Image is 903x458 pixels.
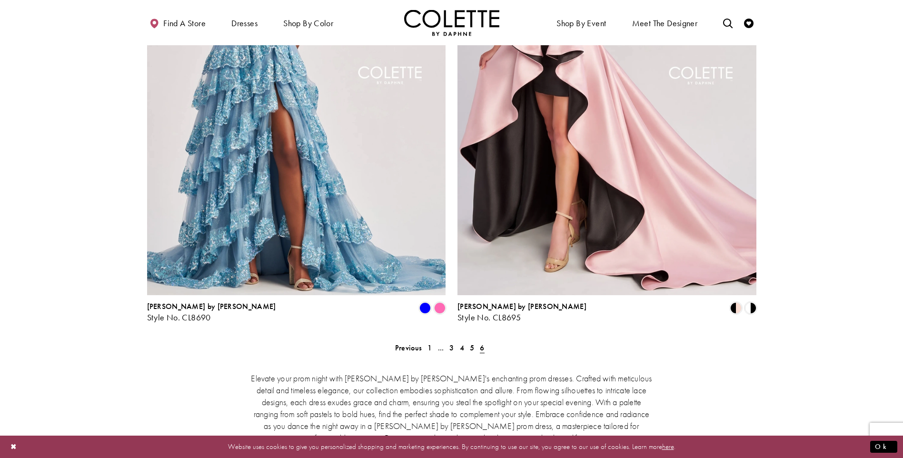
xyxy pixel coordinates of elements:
span: Shop By Event [554,10,608,36]
span: Dresses [229,10,260,36]
span: Find a store [163,19,206,28]
a: 3 [447,341,456,355]
span: Shop by color [281,10,336,36]
span: Style No. CL8690 [147,312,211,323]
span: Dresses [231,19,258,28]
a: Find a store [147,10,208,36]
span: Meet the designer [632,19,698,28]
span: 6 [480,343,484,353]
span: Previous [395,343,422,353]
span: 3 [449,343,454,353]
span: 1 [427,343,432,353]
i: Black/White [745,302,756,314]
span: Shop by color [283,19,333,28]
a: Prev Page [392,341,425,355]
a: 5 [467,341,477,355]
img: Colette by Daphne [404,10,499,36]
button: Submit Dialog [870,441,897,453]
a: Visit Home Page [404,10,499,36]
a: ... [435,341,447,355]
button: Close Dialog [6,438,22,455]
a: 4 [457,341,467,355]
span: Style No. CL8695 [457,312,521,323]
a: Check Wishlist [742,10,756,36]
span: 4 [460,343,464,353]
a: Toggle search [721,10,735,36]
a: 1 [425,341,435,355]
span: ... [438,343,444,353]
p: Website uses cookies to give you personalized shopping and marketing experiences. By continuing t... [69,440,834,453]
div: Colette by Daphne Style No. CL8695 [457,302,586,322]
i: Blue [419,302,431,314]
span: [PERSON_NAME] by [PERSON_NAME] [457,301,586,311]
i: Pink [434,302,446,314]
span: Current page [477,341,487,355]
div: Colette by Daphne Style No. CL8690 [147,302,276,322]
span: [PERSON_NAME] by [PERSON_NAME] [147,301,276,311]
a: here [662,442,674,451]
a: Meet the designer [630,10,700,36]
i: Black/Blush [730,302,742,314]
p: Elevate your prom night with [PERSON_NAME] by [PERSON_NAME]'s enchanting prom dresses. Crafted wi... [249,372,654,444]
span: 5 [470,343,474,353]
span: Shop By Event [556,19,606,28]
